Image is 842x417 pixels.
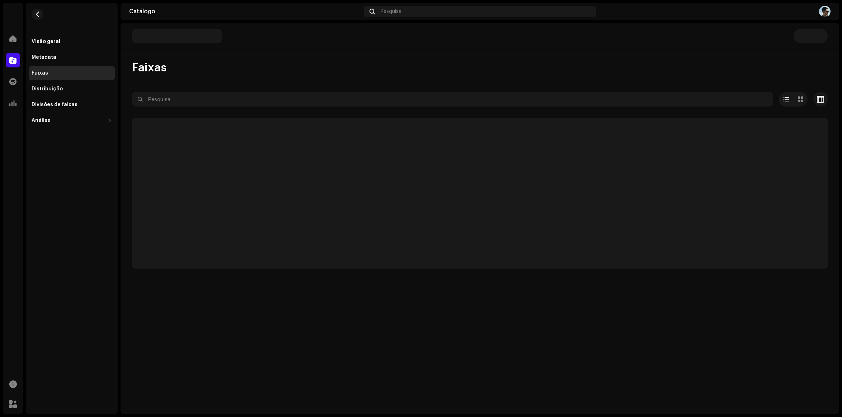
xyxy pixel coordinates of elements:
[132,92,773,106] input: Pesquisa
[381,9,401,14] span: Pesquisa
[132,61,166,75] span: Faixas
[819,6,831,17] img: 9c21d7f7-2eb9-4602-9d2e-ce11288c9e5d
[32,70,48,76] div: Faixas
[29,34,115,49] re-m-nav-item: Visão geral
[29,82,115,96] re-m-nav-item: Distribuição
[29,113,115,128] re-m-nav-dropdown: Análise
[32,102,77,108] div: Divisões de faixas
[32,39,60,44] div: Visão geral
[29,98,115,112] re-m-nav-item: Divisões de faixas
[32,55,56,60] div: Metadata
[129,9,361,14] div: Catálogo
[32,118,51,123] div: Análise
[29,66,115,80] re-m-nav-item: Faixas
[29,50,115,65] re-m-nav-item: Metadata
[32,86,63,92] div: Distribuição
